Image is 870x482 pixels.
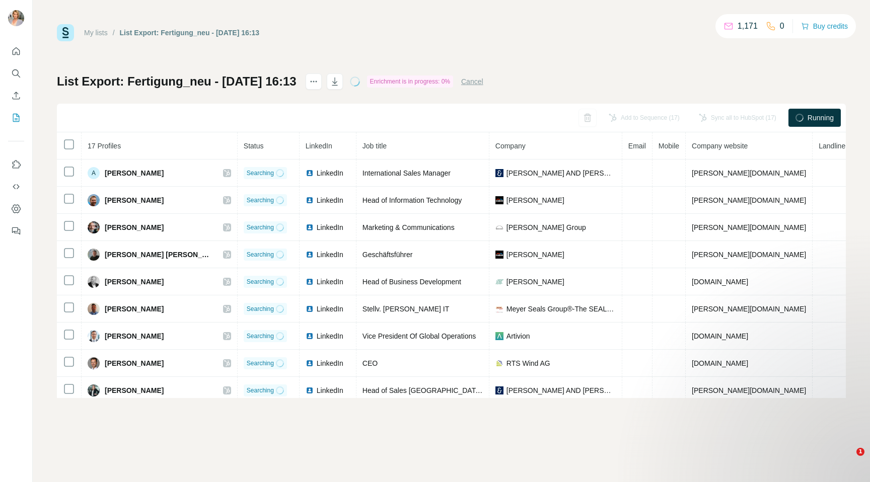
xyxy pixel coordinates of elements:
[113,28,115,38] li: /
[506,168,616,178] span: [PERSON_NAME] AND [PERSON_NAME]
[506,331,530,341] span: Artivion
[362,142,387,150] span: Job title
[105,358,164,368] span: [PERSON_NAME]
[306,332,314,340] img: LinkedIn logo
[84,29,108,37] a: My lists
[247,223,274,232] span: Searching
[317,277,343,287] span: LinkedIn
[362,278,461,286] span: Head of Business Development
[362,223,455,231] span: Marketing & Communications
[247,169,274,178] span: Searching
[306,142,332,150] span: LinkedIn
[105,222,164,232] span: [PERSON_NAME]
[8,42,24,60] button: Quick start
[88,221,100,233] img: Avatar
[692,278,748,286] span: [DOMAIN_NAME]
[692,223,806,231] span: [PERSON_NAME][DOMAIN_NAME]
[317,222,343,232] span: LinkedIn
[8,222,24,240] button: Feedback
[692,196,806,204] span: [PERSON_NAME][DOMAIN_NAME]
[247,277,274,286] span: Searching
[506,385,616,395] span: [PERSON_NAME] AND [PERSON_NAME]
[692,169,806,177] span: [PERSON_NAME][DOMAIN_NAME]
[856,448,864,456] span: 1
[495,386,503,394] img: company-logo
[105,304,164,314] span: [PERSON_NAME]
[495,278,503,286] img: company-logo
[495,359,503,367] img: company-logo
[692,251,806,259] span: [PERSON_NAME][DOMAIN_NAME]
[105,331,164,341] span: [PERSON_NAME]
[362,196,462,204] span: Head of Information Technology
[836,448,860,472] iframe: Intercom live chat
[317,385,343,395] span: LinkedIn
[247,386,274,395] span: Searching
[306,386,314,394] img: LinkedIn logo
[659,142,679,150] span: Mobile
[306,73,322,90] button: actions
[120,28,259,38] div: List Export: Fertigung_neu - [DATE] 16:13
[247,304,274,313] span: Searching
[244,142,264,150] span: Status
[8,200,24,218] button: Dashboard
[808,113,834,123] span: Running
[692,305,806,313] span: [PERSON_NAME][DOMAIN_NAME]
[495,169,503,177] img: company-logo
[105,195,164,205] span: [PERSON_NAME]
[88,249,100,261] img: Avatar
[495,251,503,259] img: company-logo
[367,75,453,88] div: Enrichment is in progress: 0%
[495,223,503,231] img: company-logo
[105,250,213,260] span: [PERSON_NAME] [PERSON_NAME]
[247,196,274,205] span: Searching
[306,305,314,313] img: LinkedIn logo
[628,142,646,150] span: Email
[88,357,100,369] img: Avatar
[362,332,476,340] span: Vice President Of Global Operations
[495,332,503,340] img: company-logo
[306,169,314,177] img: LinkedIn logo
[461,76,483,87] button: Cancel
[247,332,274,341] span: Searching
[306,278,314,286] img: LinkedIn logo
[88,384,100,396] img: Avatar
[495,305,503,313] img: company-logo
[317,331,343,341] span: LinkedIn
[506,304,616,314] span: Meyer Seals Group®-The SEALutions company®
[57,73,297,90] h1: List Export: Fertigung_neu - [DATE] 16:13
[738,20,758,32] p: 1,171
[306,196,314,204] img: LinkedIn logo
[506,277,564,287] span: [PERSON_NAME]
[88,142,121,150] span: 17 Profiles
[88,276,100,288] img: Avatar
[362,359,378,367] span: CEO
[306,251,314,259] img: LinkedIn logo
[317,304,343,314] span: LinkedIn
[317,168,343,178] span: LinkedIn
[88,330,100,342] img: Avatar
[247,359,274,368] span: Searching
[8,109,24,127] button: My lists
[506,222,586,232] span: [PERSON_NAME] Group
[8,155,24,174] button: Use Surfe on LinkedIn
[801,19,848,33] button: Buy credits
[506,195,564,205] span: [PERSON_NAME]
[362,386,564,394] span: Head of Sales [GEOGRAPHIC_DATA] & [GEOGRAPHIC_DATA]
[88,194,100,206] img: Avatar
[495,196,503,204] img: company-logo
[362,169,451,177] span: International Sales Manager
[105,385,164,395] span: [PERSON_NAME]
[88,303,100,315] img: Avatar
[105,168,164,178] span: [PERSON_NAME]
[495,142,526,150] span: Company
[8,87,24,105] button: Enrich CSV
[506,250,564,260] span: [PERSON_NAME]
[317,358,343,368] span: LinkedIn
[306,223,314,231] img: LinkedIn logo
[819,142,845,150] span: Landline
[362,251,413,259] span: Geschäftsführer
[8,64,24,83] button: Search
[692,142,748,150] span: Company website
[8,178,24,196] button: Use Surfe API
[105,277,164,287] span: [PERSON_NAME]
